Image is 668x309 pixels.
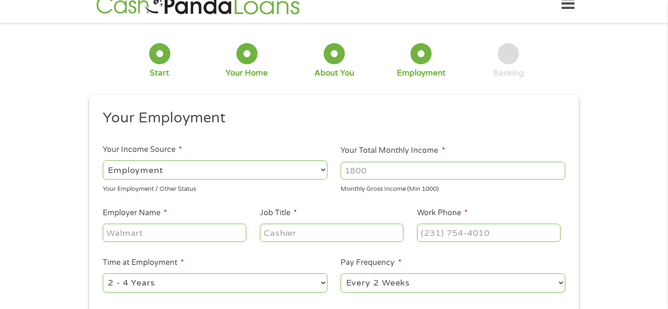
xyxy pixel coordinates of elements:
[397,68,446,78] div: Employment
[103,208,167,218] label: Employer Name
[103,224,246,241] input: Walmart
[314,68,354,78] div: About You
[103,145,182,155] label: Your Income Source
[260,224,403,241] input: Cashier
[103,258,184,268] label: Time at Employment
[341,162,565,180] input: 1800
[260,208,297,218] label: Job Title
[493,68,524,78] div: Banking
[417,208,468,218] label: Work Phone
[341,181,565,194] div: Monthly Gross Income (Min 1000)
[341,258,401,268] label: Pay Frequency
[150,68,169,78] div: Start
[226,68,268,78] div: Your Home
[417,224,561,241] input: (231) 754-4010
[103,109,559,128] h2: Your Employment
[103,181,327,194] div: Your Employment / Other Status
[341,146,445,156] label: Your Total Monthly Income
